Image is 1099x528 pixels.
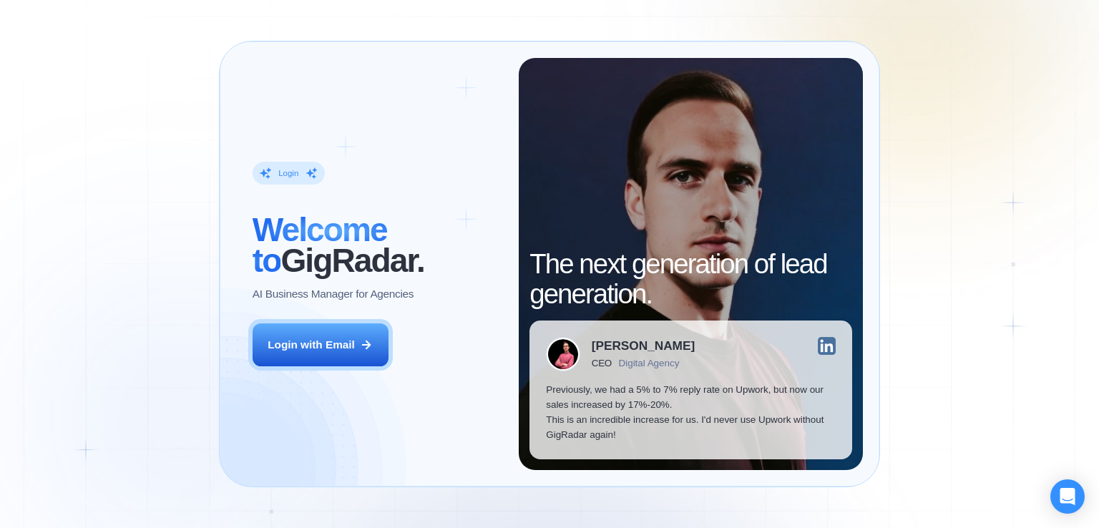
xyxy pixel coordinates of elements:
p: Previously, we had a 5% to 7% reply rate on Upwork, but now our sales increased by 17%-20%. This ... [546,382,836,443]
div: CEO [592,358,612,368]
div: Login with Email [268,337,355,352]
h2: ‍ GigRadar. [253,215,502,275]
button: Login with Email [253,323,389,366]
p: AI Business Manager for Agencies [253,286,414,301]
h2: The next generation of lead generation. [529,249,852,309]
div: [PERSON_NAME] [592,340,695,352]
div: Login [278,168,298,179]
div: Digital Agency [619,358,680,368]
div: Open Intercom Messenger [1050,479,1085,514]
span: Welcome to [253,211,387,278]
